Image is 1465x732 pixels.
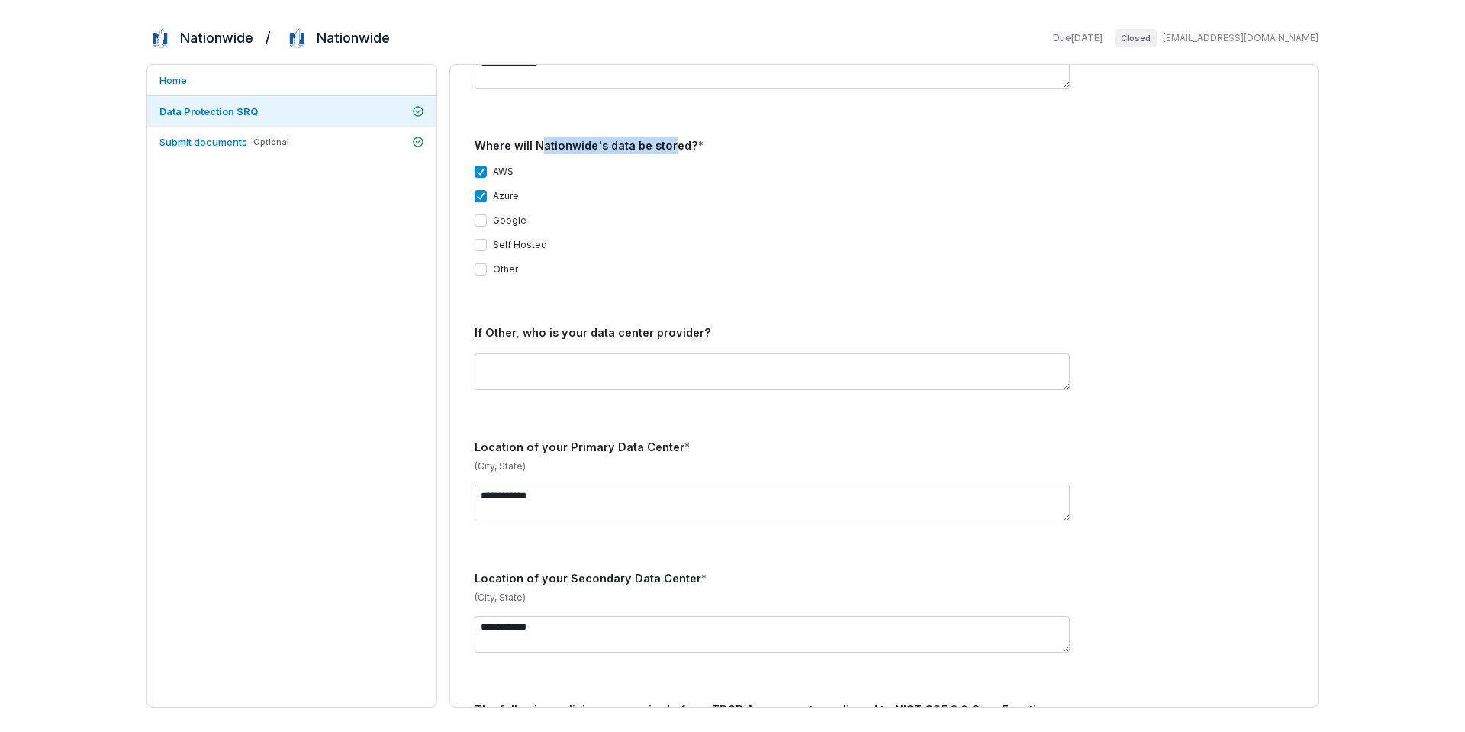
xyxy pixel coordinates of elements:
h2: Nationwide [317,28,390,48]
h2: Nationwide [180,28,253,48]
span: Submit documents [159,136,247,148]
label: Azure [493,190,519,202]
p: (City, State) [475,592,1293,604]
div: Location of your Primary Data Center [475,439,1293,456]
div: Location of your Secondary Data Center [475,570,1293,587]
span: Closed [1115,29,1157,47]
span: Data Protection SRQ [159,105,258,118]
a: Submit documentsOptional [147,127,436,157]
span: Optional [253,137,289,148]
a: Data Protection SRQ [147,96,436,127]
label: Other [493,263,518,276]
label: Self Hosted [493,239,547,251]
span: [EMAIL_ADDRESS][DOMAIN_NAME] [1163,32,1318,44]
label: Google [493,214,526,227]
a: Home [147,65,436,95]
span: Due [DATE] [1053,32,1103,44]
p: (City, State) [475,460,1293,472]
h2: / [266,24,271,47]
div: If Other, who is your data center provider? [475,324,1293,341]
label: AWS [493,166,514,178]
div: Where will Nationwide's data be stored? [475,137,1293,154]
